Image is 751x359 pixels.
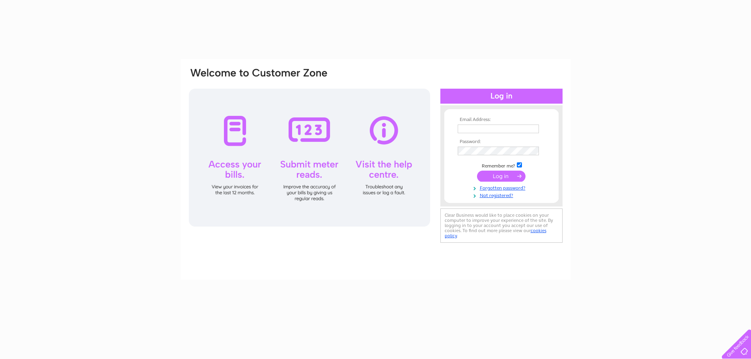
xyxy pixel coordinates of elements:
a: Forgotten password? [458,184,547,191]
th: Password: [456,139,547,145]
th: Email Address: [456,117,547,123]
td: Remember me? [456,161,547,169]
input: Submit [477,171,526,182]
a: Not registered? [458,191,547,199]
div: Clear Business would like to place cookies on your computer to improve your experience of the sit... [440,208,563,243]
a: cookies policy [445,228,546,238]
